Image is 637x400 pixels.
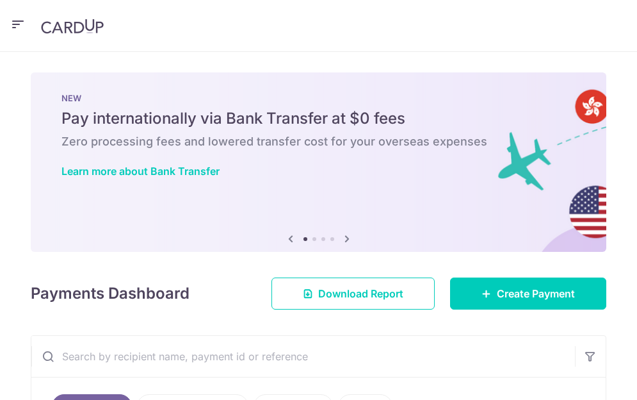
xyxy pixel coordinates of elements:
[61,165,220,178] a: Learn more about Bank Transfer
[271,278,435,310] a: Download Report
[31,336,575,377] input: Search by recipient name, payment id or reference
[31,282,189,305] h4: Payments Dashboard
[450,278,606,310] a: Create Payment
[318,286,403,301] span: Download Report
[41,19,104,34] img: CardUp
[61,108,576,129] h5: Pay internationally via Bank Transfer at $0 fees
[61,134,576,149] h6: Zero processing fees and lowered transfer cost for your overseas expenses
[31,72,606,252] img: Bank transfer banner
[61,93,576,103] p: NEW
[497,286,575,301] span: Create Payment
